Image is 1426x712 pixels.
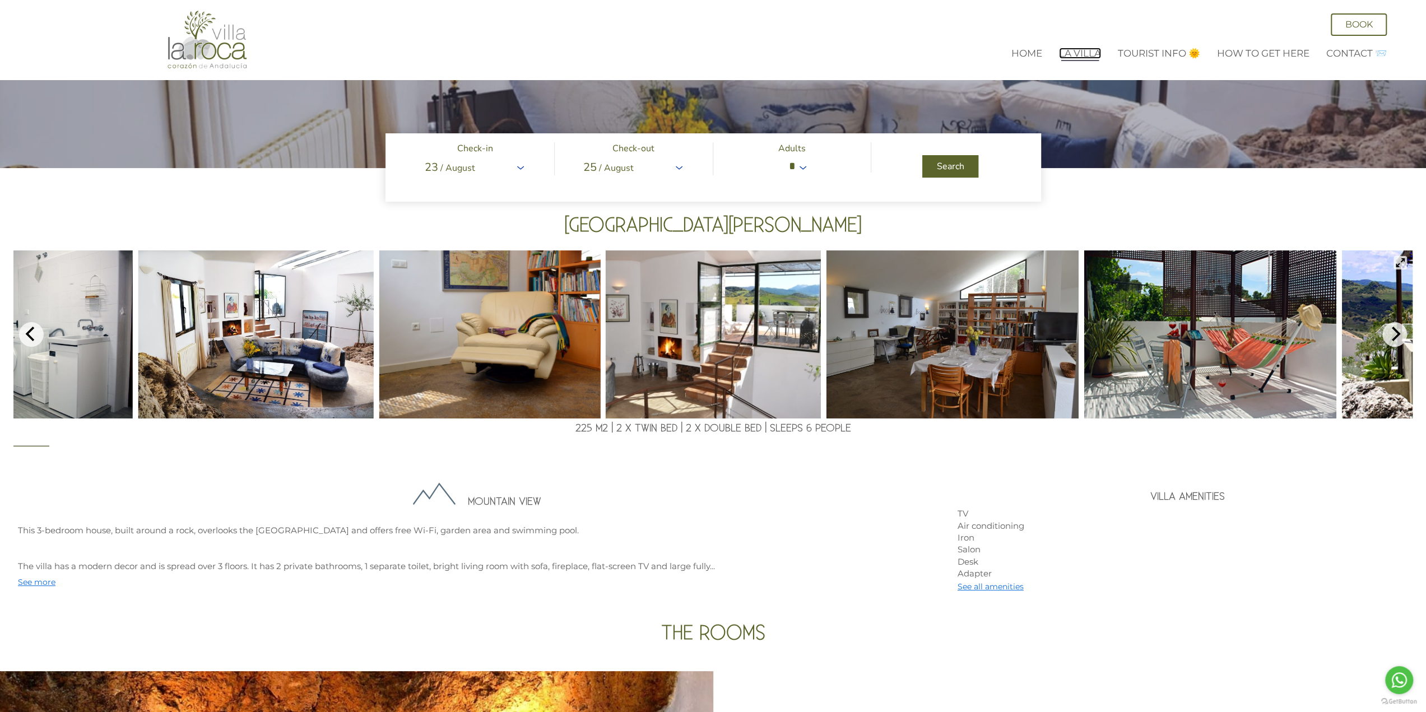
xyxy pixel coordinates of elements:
h3: Villa Amenities [962,491,1413,503]
a: Contact 📨 [1326,48,1387,59]
button: Next [1382,322,1407,347]
p: Air conditioning [958,520,1413,532]
div: Search [932,162,968,171]
a: Go to GetButton.io website [1381,698,1417,704]
h2: The rooms [241,623,1185,654]
button: Search [922,155,978,178]
img: spacious living with wood fire place [138,250,374,418]
img: Villa La Roca - A fusion of modern and classical Andalucian architecture [165,10,249,69]
span: | [611,422,613,435]
button: Previous [19,322,44,347]
span: | [681,422,682,435]
span: 225 m2 [575,422,608,435]
h2: [GEOGRAPHIC_DATA][PERSON_NAME] [13,215,1413,237]
p: TV [958,508,1413,519]
a: Home [1011,48,1042,59]
span: 2 x Double Bed [686,422,761,435]
span: See more [18,577,55,587]
img: dinning area with home office area in the background [826,250,1078,418]
p: Salon [958,543,1413,555]
span: | [765,422,767,435]
a: Tourist Info 🌞 [1118,48,1200,59]
span: 2 x Twin Bed [616,422,677,435]
img: terrace with hammock [1084,250,1336,418]
span: Sleeps 6 people [770,422,851,435]
img: terrace with view of the mountains [605,250,821,418]
a: La Villa [1059,48,1101,59]
p: See all amenities [958,580,1413,593]
p: Desk [958,556,1413,567]
p: This 3-bedroom house, built around a rock, overlooks the [GEOGRAPHIC_DATA] and offers free Wi-Fi,... [18,522,936,539]
p: Iron [958,532,1413,543]
button: View full-screen [1394,256,1407,269]
a: Book [1331,13,1387,36]
p: Adapter [958,567,1413,579]
a: How to get here [1217,48,1309,59]
span: Mountain View [459,495,541,508]
p: The villa has a modern decor and is spread over 3 floors. It has 2 private bathrooms, 1 separate ... [18,557,936,575]
a: Go to whatsapp [1385,666,1413,694]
